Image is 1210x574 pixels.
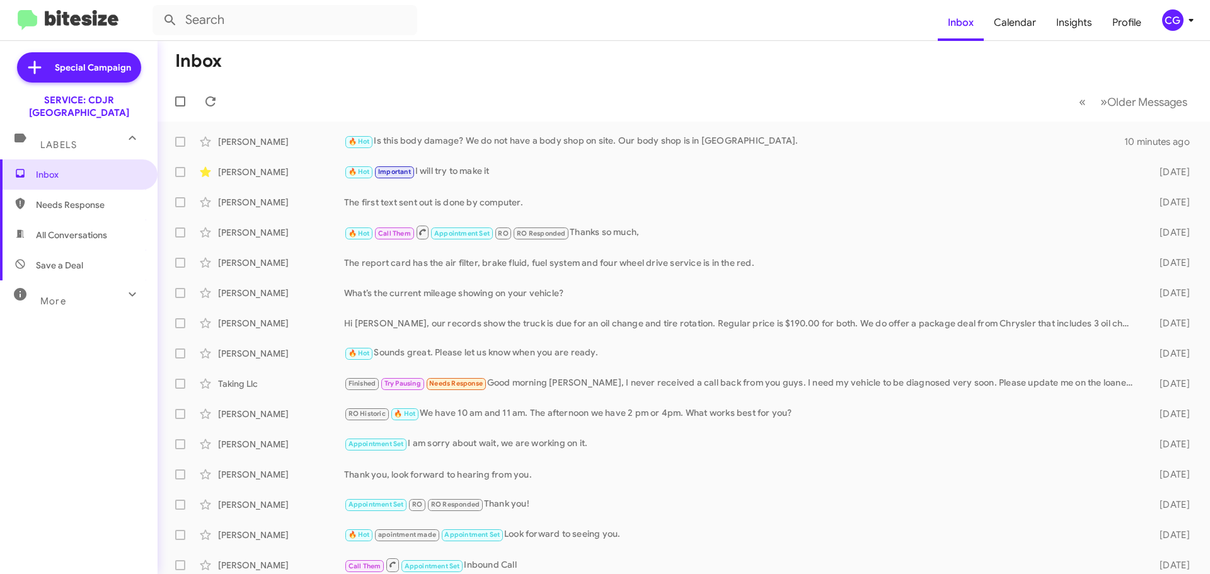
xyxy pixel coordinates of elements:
[218,529,344,541] div: [PERSON_NAME]
[1107,95,1187,109] span: Older Messages
[344,437,1139,451] div: I am sorry about wait, we are working on it.
[1139,529,1200,541] div: [DATE]
[218,468,344,481] div: [PERSON_NAME]
[344,224,1139,240] div: Thanks so much,
[344,196,1139,209] div: The first text sent out is done by computer.
[1072,89,1195,115] nav: Page navigation example
[349,349,370,357] span: 🔥 Hot
[344,346,1139,360] div: Sounds great. Please let us know when you are ready.
[349,379,376,387] span: Finished
[1139,498,1200,511] div: [DATE]
[429,379,483,387] span: Needs Response
[218,438,344,451] div: [PERSON_NAME]
[344,287,1139,299] div: What’s the current mileage showing on your vehicle?
[349,531,370,539] span: 🔥 Hot
[175,51,222,71] h1: Inbox
[55,61,131,74] span: Special Campaign
[40,296,66,307] span: More
[1151,9,1196,31] button: CG
[218,256,344,269] div: [PERSON_NAME]
[36,168,143,181] span: Inbox
[344,256,1139,269] div: The report card has the air filter, brake fluid, fuel system and four wheel drive service is in t...
[938,4,984,41] a: Inbox
[218,559,344,571] div: [PERSON_NAME]
[1124,135,1200,148] div: 10 minutes ago
[1139,317,1200,330] div: [DATE]
[434,229,490,238] span: Appointment Set
[1139,468,1200,481] div: [DATE]
[1139,226,1200,239] div: [DATE]
[1139,196,1200,209] div: [DATE]
[1139,377,1200,390] div: [DATE]
[344,317,1139,330] div: Hi [PERSON_NAME], our records show the truck is due for an oil change and tire rotation. Regular ...
[218,317,344,330] div: [PERSON_NAME]
[1139,256,1200,269] div: [DATE]
[36,229,107,241] span: All Conversations
[218,135,344,148] div: [PERSON_NAME]
[349,440,404,448] span: Appointment Set
[1139,408,1200,420] div: [DATE]
[1139,438,1200,451] div: [DATE]
[498,229,508,238] span: RO
[1046,4,1102,41] a: Insights
[1100,94,1107,110] span: »
[412,500,422,508] span: RO
[444,531,500,539] span: Appointment Set
[405,562,460,570] span: Appointment Set
[1162,9,1184,31] div: CG
[378,168,411,176] span: Important
[40,139,77,151] span: Labels
[349,168,370,176] span: 🔥 Hot
[344,468,1139,481] div: Thank you, look forward to hearing from you.
[349,410,386,418] span: RO Historic
[17,52,141,83] a: Special Campaign
[344,497,1139,512] div: Thank you!
[36,259,83,272] span: Save a Deal
[218,166,344,178] div: [PERSON_NAME]
[218,347,344,360] div: [PERSON_NAME]
[378,229,411,238] span: Call Them
[349,500,404,508] span: Appointment Set
[218,408,344,420] div: [PERSON_NAME]
[218,498,344,511] div: [PERSON_NAME]
[1071,89,1093,115] button: Previous
[378,531,436,539] span: apointment made
[344,557,1139,573] div: Inbound Call
[1139,166,1200,178] div: [DATE]
[384,379,421,387] span: Try Pausing
[394,410,415,418] span: 🔥 Hot
[1079,94,1086,110] span: «
[218,287,344,299] div: [PERSON_NAME]
[344,376,1139,391] div: Good morning [PERSON_NAME], I never received a call back from you guys. I need my vehicle to be d...
[218,226,344,239] div: [PERSON_NAME]
[344,406,1139,421] div: We have 10 am and 11 am. The afternoon we have 2 pm or 4pm. What works best for you?
[36,198,143,211] span: Needs Response
[984,4,1046,41] a: Calendar
[1093,89,1195,115] button: Next
[1102,4,1151,41] a: Profile
[344,134,1124,149] div: Is this body damage? We do not have a body shop on site. Our body shop is in [GEOGRAPHIC_DATA].
[344,164,1139,179] div: I will try to make it
[1139,287,1200,299] div: [DATE]
[218,196,344,209] div: [PERSON_NAME]
[153,5,417,35] input: Search
[349,562,381,570] span: Call Them
[1139,347,1200,360] div: [DATE]
[218,377,344,390] div: Taking Llc
[344,527,1139,542] div: Look forward to seeing you.
[349,137,370,146] span: 🔥 Hot
[517,229,565,238] span: RO Responded
[431,500,480,508] span: RO Responded
[1139,559,1200,571] div: [DATE]
[349,229,370,238] span: 🔥 Hot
